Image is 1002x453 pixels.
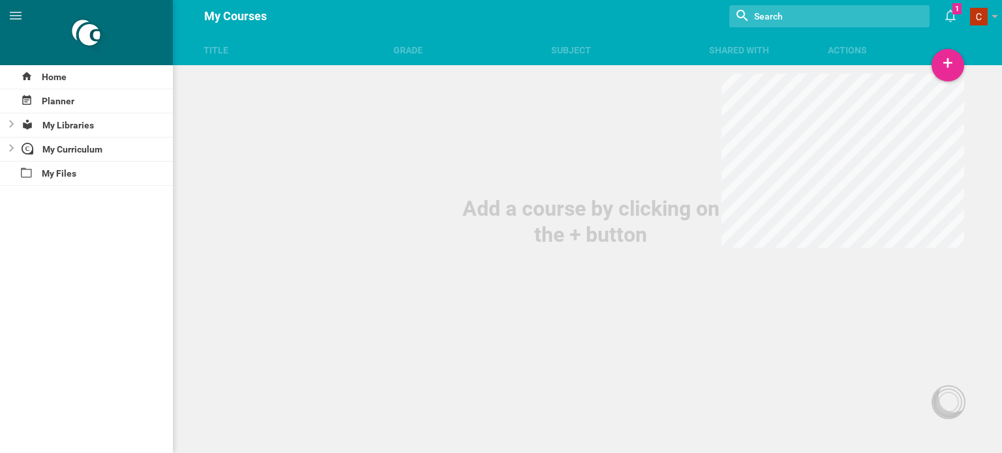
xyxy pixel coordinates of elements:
[196,44,393,57] div: Title
[393,44,551,57] div: Grade
[18,113,174,137] div: My Libraries
[551,44,709,57] div: Subject
[932,49,964,81] div: +
[18,138,174,161] div: My Curriculum
[461,196,721,248] div: Add a course by clicking on the + button
[709,44,828,57] div: Shared with
[828,44,986,57] div: Actions
[753,8,873,25] input: Search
